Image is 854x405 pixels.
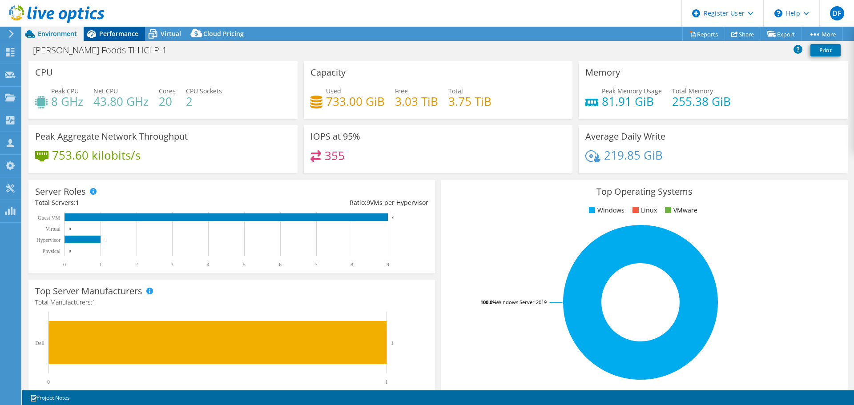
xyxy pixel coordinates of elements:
h1: [PERSON_NAME] Foods TI-HCI-P-1 [29,45,181,55]
h3: Top Operating Systems [448,187,841,196]
text: 5 [243,261,246,268]
text: Virtual [46,226,61,232]
text: 3 [171,261,173,268]
span: Peak CPU [51,87,79,95]
span: Total Memory [672,87,713,95]
h3: Average Daily Write [585,132,665,141]
li: VMware [663,205,697,215]
h3: Memory [585,68,620,77]
tspan: 100.0% [480,299,497,305]
span: 1 [76,198,79,207]
span: CPU Sockets [186,87,222,95]
h3: Peak Aggregate Network Throughput [35,132,188,141]
text: 4 [207,261,209,268]
div: Total Servers: [35,198,232,208]
a: Export [761,27,802,41]
li: Linux [630,205,657,215]
h4: 20 [159,96,176,106]
svg: \n [774,9,782,17]
span: Peak Memory Usage [602,87,662,95]
h3: Top Server Manufacturers [35,286,142,296]
h4: 3.75 TiB [448,96,491,106]
a: Print [810,44,841,56]
h4: 2 [186,96,222,106]
h4: 8 GHz [51,96,83,106]
text: 1 [99,261,102,268]
span: 9 [367,198,370,207]
span: DF [830,6,844,20]
h4: Total Manufacturers: [35,297,428,307]
span: Free [395,87,408,95]
a: More [802,27,843,41]
span: Cloud Pricing [203,29,244,38]
text: 7 [315,261,318,268]
a: Reports [682,27,725,41]
h3: Server Roles [35,187,86,196]
h4: 733.00 GiB [326,96,385,106]
h4: 355 [325,151,345,160]
span: Virtual [161,29,181,38]
text: Dell [35,340,44,346]
text: 8 [350,261,353,268]
h4: 43.80 GHz [93,96,149,106]
span: Cores [159,87,176,95]
text: 1 [391,340,394,345]
span: Total [448,87,463,95]
text: 1 [105,238,107,242]
text: 6 [279,261,282,268]
h4: 81.91 GiB [602,96,662,106]
text: Hypervisor [36,237,60,243]
text: 0 [69,227,71,231]
h4: 255.38 GiB [672,96,731,106]
h4: 753.60 kilobits/s [52,150,141,160]
h4: 219.85 GiB [604,150,663,160]
h3: Capacity [310,68,346,77]
h3: IOPS at 95% [310,132,360,141]
text: Guest VM [38,215,60,221]
li: Windows [587,205,624,215]
a: Share [725,27,761,41]
text: Physical [42,248,60,254]
text: 2 [135,261,138,268]
h4: 3.03 TiB [395,96,438,106]
tspan: Windows Server 2019 [497,299,547,305]
text: 1 [385,379,388,385]
a: Project Notes [24,392,76,403]
text: 0 [63,261,66,268]
h3: CPU [35,68,53,77]
text: 0 [69,249,71,253]
div: Ratio: VMs per Hypervisor [232,198,428,208]
span: 1 [92,298,96,306]
span: Performance [99,29,138,38]
span: Net CPU [93,87,118,95]
span: Used [326,87,341,95]
text: 9 [387,261,389,268]
text: 0 [47,379,50,385]
span: Environment [38,29,77,38]
text: 9 [392,216,395,220]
